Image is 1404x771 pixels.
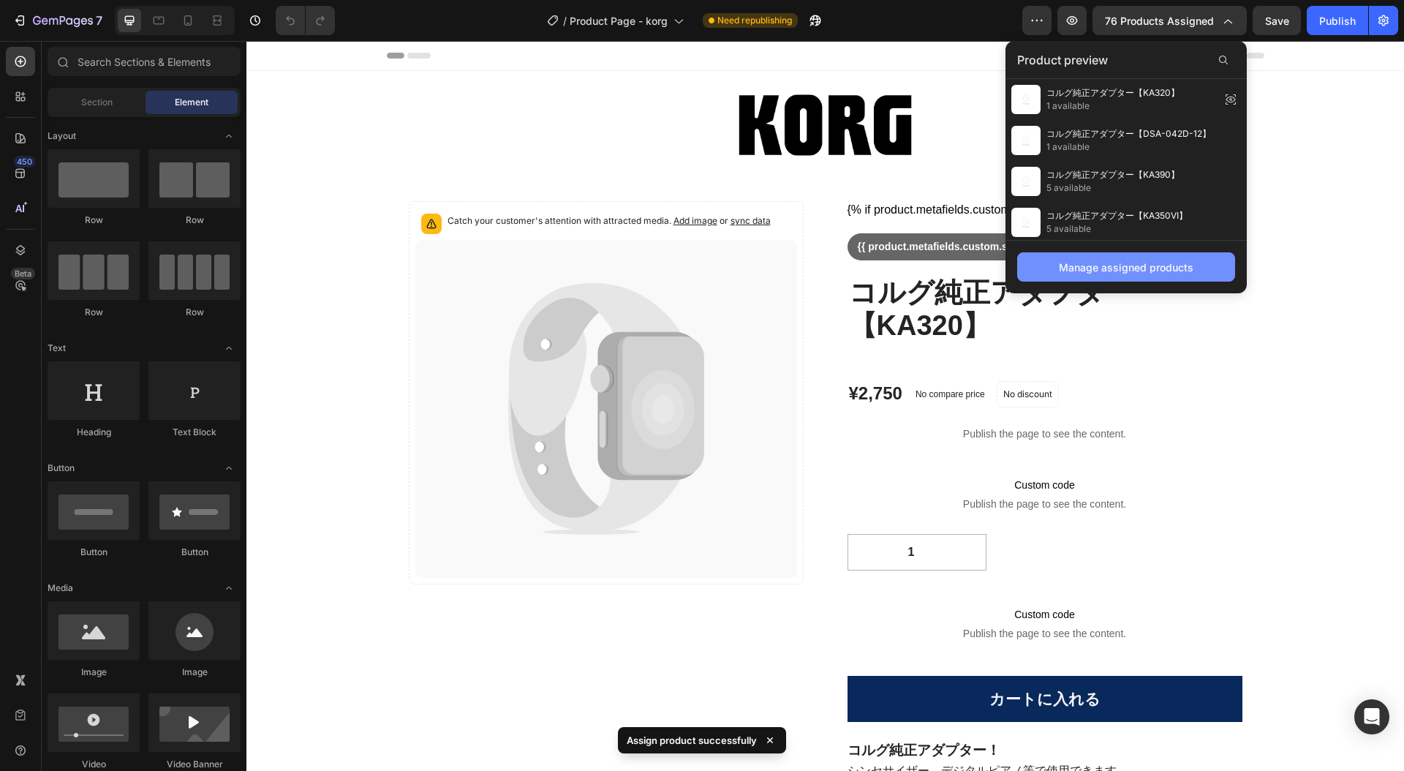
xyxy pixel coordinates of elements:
span: Need republishing [717,14,792,27]
span: Text [48,342,66,355]
span: 1 available [1046,99,1180,113]
div: Row [48,306,140,319]
span: Toggle open [217,336,241,360]
div: Row [48,214,140,227]
span: Button [48,462,75,475]
span: Product preview [1017,51,1108,69]
div: Heading [48,426,140,439]
div: Row [148,214,241,227]
div: Open Intercom Messenger [1354,699,1389,734]
span: Product Page - korg [570,13,668,29]
iframe: Design area [246,41,1404,771]
div: Image [48,666,140,679]
span: Toggle open [217,124,241,148]
span: 1 available [1046,140,1211,154]
div: Publish [1319,13,1356,29]
span: Publish the page to see the content. [601,456,996,470]
div: Row [148,306,241,319]
div: Undo/Redo [276,6,335,35]
p: Publish the page to see the content. [601,385,996,401]
p: No discount [757,347,806,360]
h3: コルグ純正アダプター！ [601,702,754,717]
span: コルグ純正アダプター【KA350VI】 [1046,209,1188,222]
button: Publish [1307,6,1368,35]
button: Save [1253,6,1301,35]
h2: コルグ純正アダプター【KA320】 [601,234,996,304]
img: preview-img [1011,167,1041,196]
div: カートに入れる [743,647,854,670]
img: preview-img [1011,126,1041,155]
div: Video Banner [148,758,241,771]
div: {{ product.metafields.custom.special_notes }} [601,192,845,219]
div: Button [148,546,241,559]
img: gempages_569283610310345760-2e3ef0af-cfd8-4f58-8449-8946ddb30d7f.png [492,53,665,115]
div: Manage assigned products [1059,260,1193,275]
span: Save [1265,15,1289,27]
div: 450 [14,156,35,168]
button: Manage assigned products [1017,252,1235,282]
span: Publish the page to see the content. [601,585,996,600]
span: コルグ純正アダプター【DSA-042D-12】 [1046,127,1211,140]
span: Section [81,96,113,109]
img: preview-img [1011,208,1041,237]
div: Beta [11,268,35,279]
span: コルグ純正アダプター【KA320】 [1046,86,1180,99]
div: Text Block [148,426,241,439]
img: preview-img [1011,85,1041,114]
span: Add image [427,174,471,185]
span: Toggle open [217,576,241,600]
p: Assign product successfully [627,733,757,748]
span: 76 products assigned [1105,13,1214,29]
div: {% if product.metafields.custom.special_notes != blank %} {% endif %} [601,160,996,234]
span: Toggle open [217,456,241,480]
div: Button [48,546,140,559]
div: Image [148,666,241,679]
span: Media [48,582,73,595]
p: 7 [96,12,102,29]
span: Element [175,96,208,109]
span: / [563,13,567,29]
input: Search Sections & Elements [48,47,241,76]
input: quantity [602,494,739,529]
span: コルグ純正アダプター【KA390】 [1046,168,1180,181]
div: ¥2,750 [601,341,657,365]
span: or [471,174,524,185]
div: Video [48,758,140,771]
p: No compare price [669,349,739,358]
button: 7 [6,6,109,35]
span: Custom code [601,565,996,582]
p: Catch your customer's attention with attracted media. [201,173,524,187]
span: sync data [484,174,524,185]
button: カートに入れる [601,635,996,682]
button: 76 products assigned [1092,6,1247,35]
span: Layout [48,129,76,143]
span: 5 available [1046,181,1180,195]
span: 5 available [1046,222,1188,236]
span: Custom code [601,435,996,453]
